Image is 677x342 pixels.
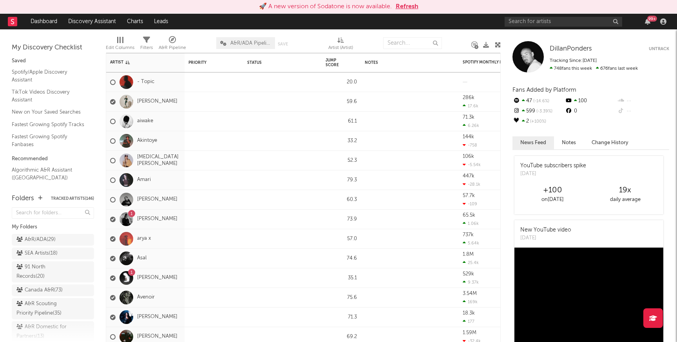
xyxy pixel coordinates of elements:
div: 447k [463,174,474,179]
div: 100 [565,96,617,106]
div: 169k [463,299,478,304]
div: 1.8M [463,252,474,257]
a: Canada A&R(73) [12,284,94,296]
input: Search... [383,37,442,49]
div: 73.9 [326,215,357,224]
div: 65.5k [463,213,475,218]
a: New on Your Saved Searches [12,108,86,116]
div: Artist (Artist) [328,33,353,56]
div: YouTube subscribers spike [520,162,586,170]
div: A&R Pipeline [159,33,186,56]
div: 20.0 [326,78,357,87]
div: 17.6k [463,103,478,109]
a: A&R Scouting Priority Pipeline(35) [12,298,94,319]
div: Filters [140,43,153,52]
div: 529k [463,271,474,277]
div: 1.06k [463,221,479,226]
div: -28.1k [463,182,480,187]
span: A&R/ADA Pipeline [230,41,271,46]
div: 0 [565,106,617,116]
a: 91 North Records(20) [12,261,94,282]
div: 91 North Records ( 20 ) [16,262,72,281]
div: 286k [463,95,474,100]
a: Fastest Growing Spotify Fanbases [12,132,86,148]
a: - Topic [137,79,154,85]
div: Artist (Artist) [328,43,353,52]
div: 177 [463,319,474,324]
div: Edit Columns [106,43,134,52]
div: Folders [12,194,34,203]
a: SEA Artists(18) [12,248,94,259]
span: 748 fans this week [550,66,592,71]
div: 69.2 [326,332,357,342]
a: [PERSON_NAME] [137,333,177,340]
button: Save [278,42,288,46]
div: -109 [463,201,477,206]
div: 57.0 [326,234,357,244]
div: 59.6 [326,97,357,107]
a: Akintoye [137,138,157,144]
div: 52.3 [326,156,357,165]
a: aiwake [137,118,153,125]
div: 60.3 [326,195,357,204]
div: New YouTube video [520,226,571,234]
div: My Folders [12,223,94,232]
a: Leads [148,14,174,29]
a: Spotify/Apple Discovery Assistant [12,68,86,84]
div: 79.3 [326,176,357,185]
div: 106k [463,154,474,159]
div: 75.6 [326,293,357,302]
input: Search for folders... [12,207,94,219]
span: Fans Added by Platform [512,87,576,93]
button: Notes [554,136,584,149]
a: [MEDICAL_DATA][PERSON_NAME] [137,154,181,167]
div: Notes [365,60,443,65]
div: Status [247,60,298,65]
div: Artist [110,60,169,65]
span: -3.39 % [535,109,552,114]
button: Untrack [649,45,669,53]
a: Avenoir [137,294,155,301]
a: DillanPonders [550,45,592,53]
div: 33.2 [326,136,357,146]
div: -- [617,96,669,106]
div: 71.3 [326,313,357,322]
div: Edit Columns [106,33,134,56]
input: Search for artists [505,17,622,27]
div: 9.37k [463,280,479,285]
button: Change History [584,136,636,149]
div: Filters [140,33,153,56]
div: daily average [589,195,661,204]
a: Asal [137,255,147,262]
span: Tracking Since: [DATE] [550,58,597,63]
div: 599 [512,106,565,116]
div: 737k [463,232,474,237]
div: 144k [463,134,474,139]
div: 47 [512,96,565,106]
a: [PERSON_NAME] [137,314,177,320]
div: 57.7k [463,193,475,198]
div: 5.64k [463,241,479,246]
div: 35.1 [326,273,357,283]
div: 3.54M [463,291,477,296]
button: Tracked Artists(146) [51,197,94,201]
div: My Discovery Checklist [12,43,94,52]
a: Dashboard [25,14,63,29]
div: 99 + [647,16,657,22]
div: Saved [12,56,94,66]
button: 99+ [645,18,650,25]
div: 🚀 A new version of Sodatone is now available. [259,2,392,11]
div: -5.54k [463,162,481,167]
button: News Feed [512,136,554,149]
div: A&R Scouting Priority Pipeline ( 35 ) [16,299,72,318]
div: 74.6 [326,254,357,263]
div: 6.26k [463,123,479,128]
div: Spotify Monthly Listeners [463,60,521,65]
div: 18.3k [463,311,475,316]
a: TikTok Videos Discovery Assistant [12,88,86,104]
a: Algorithmic A&R Assistant ([GEOGRAPHIC_DATA]) [12,166,86,182]
div: Canada A&R ( 73 ) [16,286,63,295]
a: [PERSON_NAME] [137,216,177,223]
div: SEA Artists ( 18 ) [16,249,58,258]
span: -14.6 % [532,99,549,103]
